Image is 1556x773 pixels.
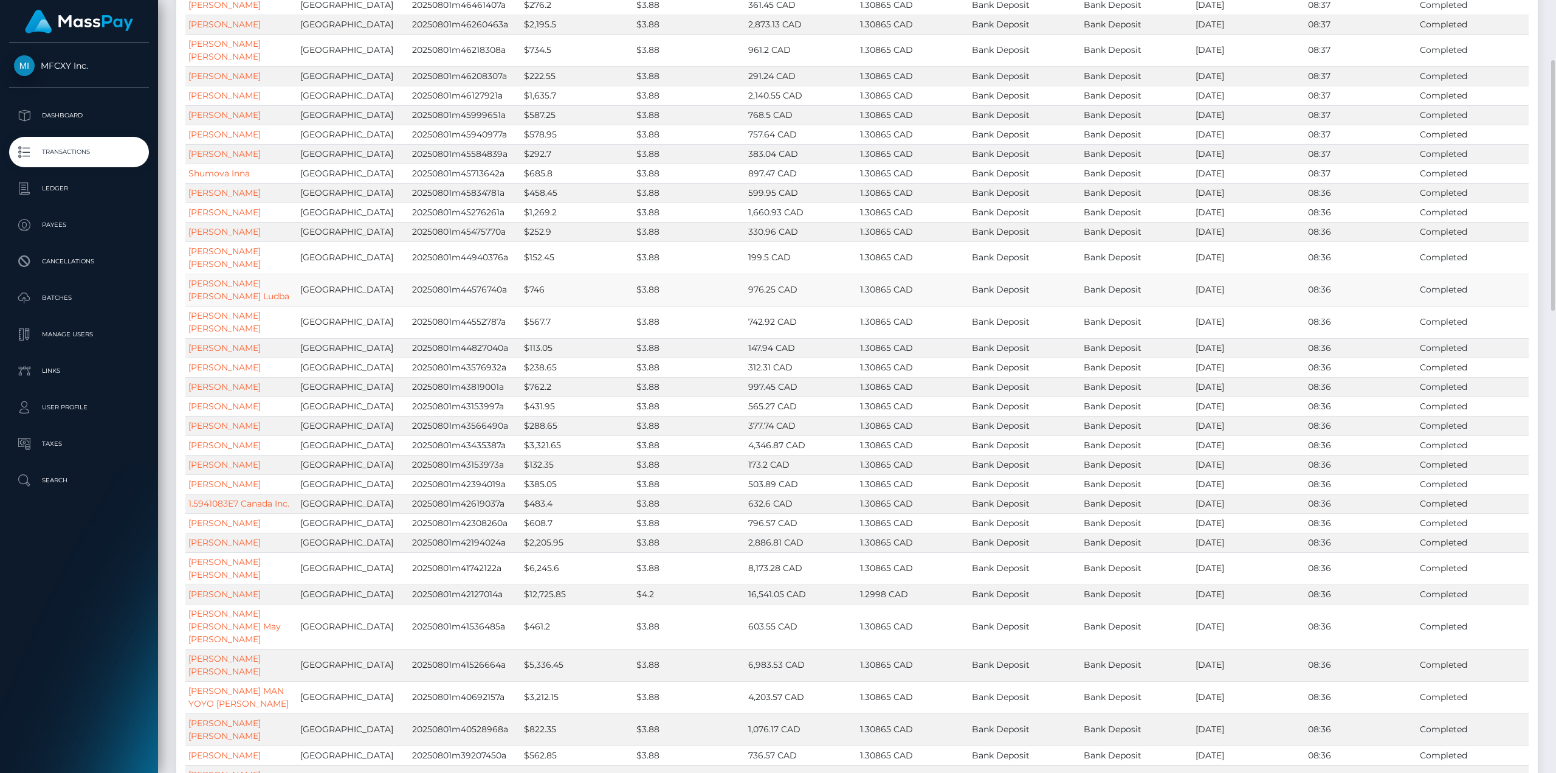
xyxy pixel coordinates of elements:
span: Bank Deposit [972,168,1030,179]
td: [GEOGRAPHIC_DATA] [297,416,409,435]
td: Completed [1417,86,1529,105]
span: Bank Deposit [972,129,1030,140]
span: Bank Deposit [972,750,1030,761]
a: Manage Users [9,319,149,350]
a: [PERSON_NAME] [PERSON_NAME] [188,718,261,741]
td: Bank Deposit [1081,222,1193,241]
a: [PERSON_NAME] [188,129,261,140]
td: Bank Deposit [1081,358,1193,377]
td: 08:37 [1305,66,1417,86]
td: 1.30865 CAD [857,222,969,241]
td: Bank Deposit [1081,377,1193,397]
td: [DATE] [1193,274,1304,306]
td: $762.2 [521,377,633,397]
span: Bank Deposit [972,440,1030,451]
td: Bank Deposit [1081,416,1193,435]
td: [DATE] [1193,125,1304,144]
span: Bank Deposit [972,187,1030,198]
span: Bank Deposit [972,71,1030,81]
a: [PERSON_NAME] [PERSON_NAME] [188,246,261,269]
td: 1.30865 CAD [857,358,969,377]
td: [DATE] [1193,34,1304,66]
td: Completed [1417,164,1529,183]
td: [GEOGRAPHIC_DATA] [297,241,409,274]
td: 20250801m45475770a [409,222,521,241]
td: [GEOGRAPHIC_DATA] [297,144,409,164]
td: 330.96 CAD [745,222,857,241]
span: Bank Deposit [972,621,1030,632]
td: 742.92 CAD [745,306,857,338]
td: Bank Deposit [1081,203,1193,222]
td: 08:36 [1305,222,1417,241]
td: [DATE] [1193,338,1304,358]
td: 768.5 CAD [745,105,857,125]
td: $3.88 [633,435,745,455]
td: 757.64 CAD [745,125,857,144]
td: $3.88 [633,306,745,338]
td: 1.30865 CAD [857,306,969,338]
td: 147.94 CAD [745,338,857,358]
a: [PERSON_NAME] [PERSON_NAME] Ludba [188,278,289,302]
td: 20250801m45940977a [409,125,521,144]
td: [GEOGRAPHIC_DATA] [297,15,409,34]
a: Dashboard [9,100,149,131]
td: Completed [1417,105,1529,125]
td: 08:36 [1305,306,1417,338]
td: 08:37 [1305,164,1417,183]
td: [DATE] [1193,435,1304,455]
td: $113.05 [521,338,633,358]
a: Ledger [9,173,149,204]
a: [PERSON_NAME] MAN YOYO [PERSON_NAME] [188,685,289,709]
td: 1.30865 CAD [857,125,969,144]
span: Bank Deposit [972,148,1030,159]
p: Transactions [14,143,144,161]
td: Bank Deposit [1081,86,1193,105]
td: 08:37 [1305,34,1417,66]
td: 20250801m45713642a [409,164,521,183]
td: Completed [1417,377,1529,397]
td: [GEOGRAPHIC_DATA] [297,34,409,66]
td: [GEOGRAPHIC_DATA] [297,435,409,455]
td: 997.45 CAD [745,377,857,397]
td: Completed [1417,34,1529,66]
span: Bank Deposit [972,342,1030,353]
td: 976.25 CAD [745,274,857,306]
td: Completed [1417,66,1529,86]
span: Bank Deposit [972,659,1030,670]
td: Completed [1417,15,1529,34]
span: Bank Deposit [972,498,1030,509]
a: Batches [9,283,149,313]
a: [PERSON_NAME] [188,401,261,412]
td: Bank Deposit [1081,397,1193,416]
a: Cancellations [9,246,149,277]
span: Bank Deposit [972,381,1030,392]
td: $3.88 [633,241,745,274]
td: Completed [1417,125,1529,144]
td: 4,346.87 CAD [745,435,857,455]
td: $458.45 [521,183,633,203]
a: [PERSON_NAME] [188,207,261,218]
td: [DATE] [1193,397,1304,416]
span: Bank Deposit [972,19,1030,30]
span: Bank Deposit [972,518,1030,529]
td: $152.45 [521,241,633,274]
a: [PERSON_NAME] [188,440,261,451]
p: User Profile [14,398,144,417]
td: [GEOGRAPHIC_DATA] [297,358,409,377]
td: 377.74 CAD [745,416,857,435]
td: 20250801m46260463a [409,15,521,34]
td: $1,269.2 [521,203,633,222]
td: 1.30865 CAD [857,338,969,358]
td: 20250801m45999651a [409,105,521,125]
td: Completed [1417,435,1529,455]
td: Bank Deposit [1081,15,1193,34]
a: [PERSON_NAME] [188,537,261,548]
a: [PERSON_NAME] [188,459,261,470]
span: Bank Deposit [972,362,1030,373]
td: 20250801m44552787a [409,306,521,338]
p: Cancellations [14,252,144,271]
td: 1.30865 CAD [857,15,969,34]
img: MassPay Logo [25,10,133,33]
td: 1.30865 CAD [857,274,969,306]
a: [PERSON_NAME] [188,19,261,30]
